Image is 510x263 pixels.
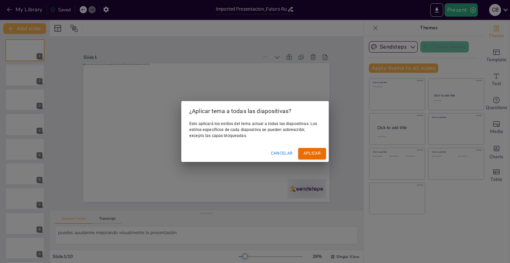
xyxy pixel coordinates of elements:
[298,148,326,159] button: Aplicar
[271,151,293,156] font: Cancelar
[268,148,296,159] button: Cancelar
[189,108,291,114] font: ¿Aplicar tema a todas las diapositivas?
[189,121,317,138] font: Esto aplicará los estilos del tema actual a todas las diapositivas. Los estilos específicos de ca...
[303,151,321,156] font: Aplicar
